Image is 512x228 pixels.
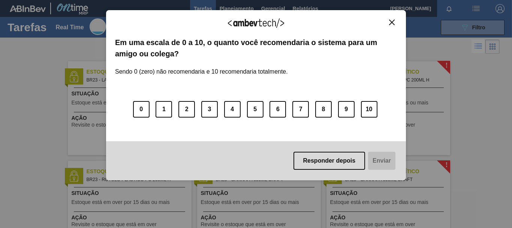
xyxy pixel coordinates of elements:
[292,101,309,118] button: 7
[178,101,195,118] button: 2
[269,101,286,118] button: 6
[115,59,288,75] label: Sendo 0 (zero) não recomendaria e 10 recomendaria totalmente.
[315,101,332,118] button: 8
[224,101,241,118] button: 4
[115,37,397,60] label: Em uma escala de 0 a 10, o quanto você recomendaria o sistema para um amigo ou colega?
[361,101,377,118] button: 10
[389,20,395,25] img: Close
[156,101,172,118] button: 1
[133,101,150,118] button: 0
[228,18,284,28] img: Logo Ambevtech
[247,101,263,118] button: 5
[201,101,218,118] button: 3
[387,19,397,26] button: Close
[293,152,365,170] button: Responder depois
[338,101,355,118] button: 9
